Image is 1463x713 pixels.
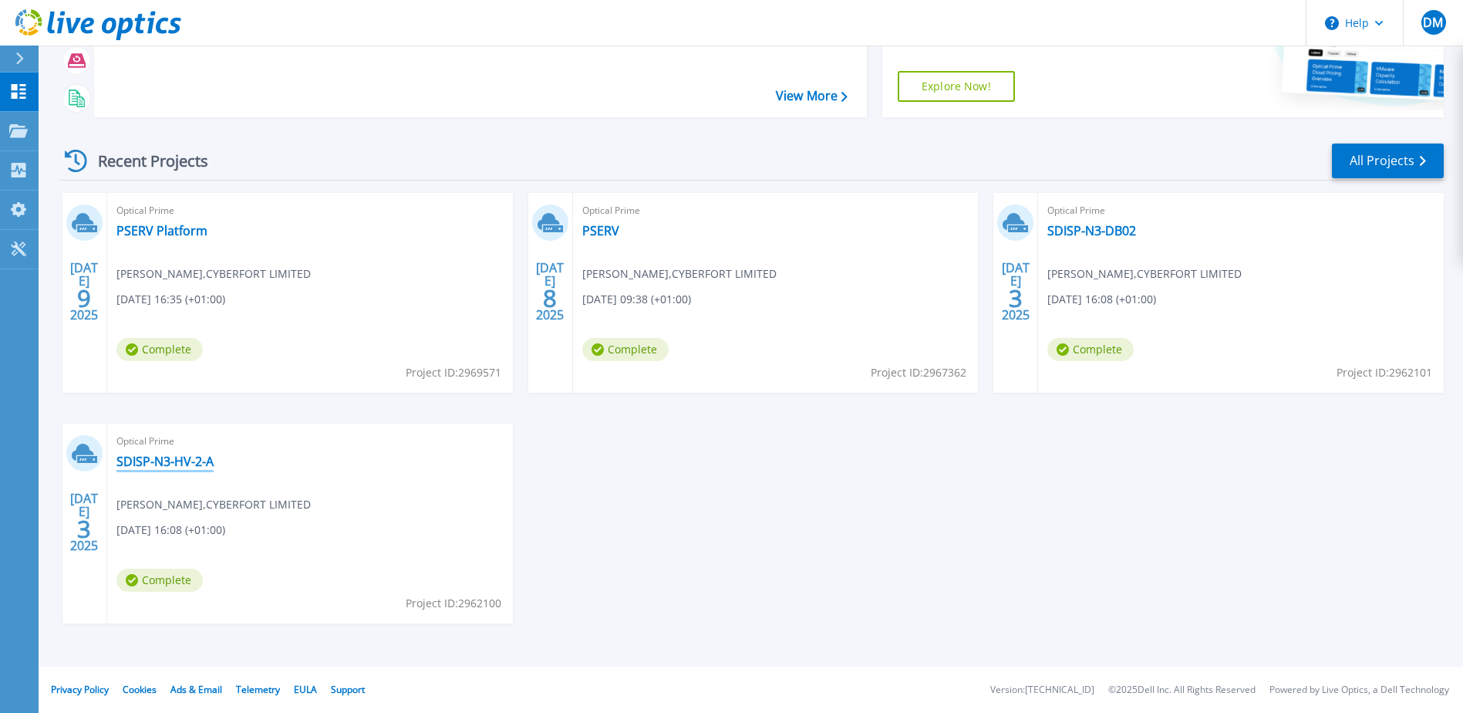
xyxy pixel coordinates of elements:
span: Project ID: 2967362 [871,364,966,381]
a: Telemetry [236,683,280,696]
span: Project ID: 2962101 [1337,364,1432,381]
div: Recent Projects [59,142,229,180]
span: [PERSON_NAME] , CYBERFORT LIMITED [116,496,311,513]
span: Optical Prime [1047,202,1434,219]
span: Optical Prime [116,202,504,219]
a: Explore Now! [898,71,1015,102]
span: Complete [116,569,203,592]
li: © 2025 Dell Inc. All Rights Reserved [1108,685,1256,695]
span: 8 [543,292,557,305]
a: Support [331,683,365,696]
span: 9 [77,292,91,305]
span: Optical Prime [582,202,969,219]
span: Complete [116,338,203,361]
span: 3 [77,522,91,536]
li: Version: [TECHNICAL_ID] [990,685,1094,695]
a: Ads & Email [170,683,222,696]
span: [PERSON_NAME] , CYBERFORT LIMITED [116,265,311,282]
div: [DATE] 2025 [535,263,565,319]
span: [DATE] 09:38 (+01:00) [582,291,691,308]
a: View More [776,89,848,103]
div: [DATE] 2025 [69,263,99,319]
span: Project ID: 2969571 [406,364,501,381]
span: [DATE] 16:35 (+01:00) [116,291,225,308]
span: DM [1423,16,1443,29]
span: [PERSON_NAME] , CYBERFORT LIMITED [1047,265,1242,282]
span: 3 [1009,292,1023,305]
span: Complete [1047,338,1134,361]
span: Optical Prime [116,433,504,450]
div: [DATE] 2025 [69,494,99,550]
span: [PERSON_NAME] , CYBERFORT LIMITED [582,265,777,282]
a: SDISP-N3-DB02 [1047,223,1136,238]
a: EULA [294,683,317,696]
span: [DATE] 16:08 (+01:00) [116,522,225,539]
a: Privacy Policy [51,683,109,696]
span: Complete [582,338,669,361]
div: [DATE] 2025 [1001,263,1030,319]
li: Powered by Live Optics, a Dell Technology [1269,685,1449,695]
span: Project ID: 2962100 [406,595,501,612]
span: [DATE] 16:08 (+01:00) [1047,291,1156,308]
a: All Projects [1332,144,1444,178]
a: SDISP-N3-HV-2-A [116,454,214,469]
a: PSERV [582,223,619,238]
a: PSERV Platform [116,223,207,238]
a: Cookies [123,683,157,696]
